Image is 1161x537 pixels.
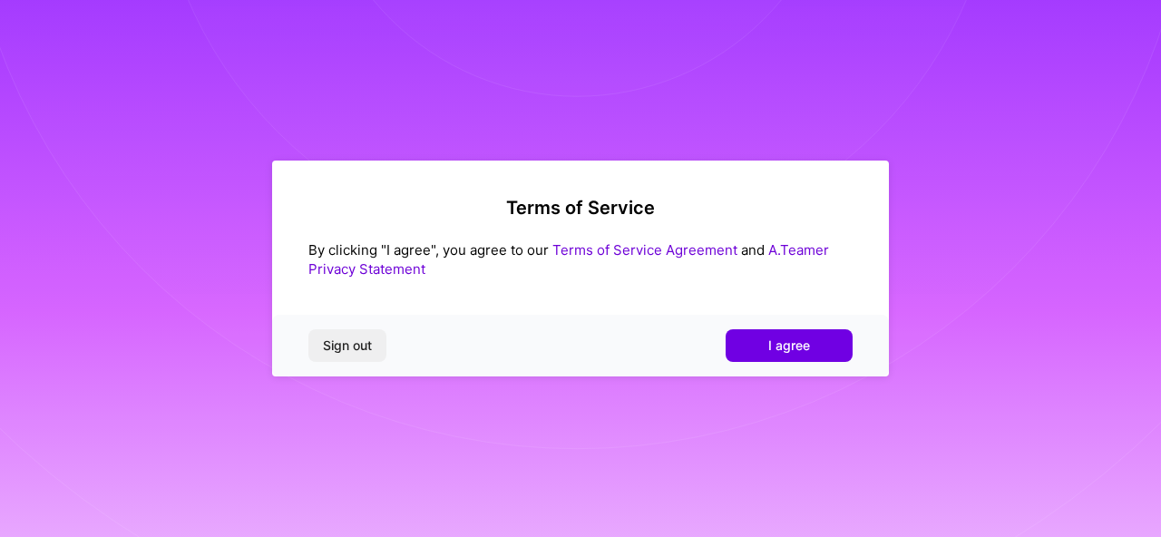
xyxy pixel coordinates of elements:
[323,337,372,355] span: Sign out
[308,329,386,362] button: Sign out
[308,240,853,278] div: By clicking "I agree", you agree to our and
[552,241,737,259] a: Terms of Service Agreement
[308,197,853,219] h2: Terms of Service
[768,337,810,355] span: I agree
[726,329,853,362] button: I agree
